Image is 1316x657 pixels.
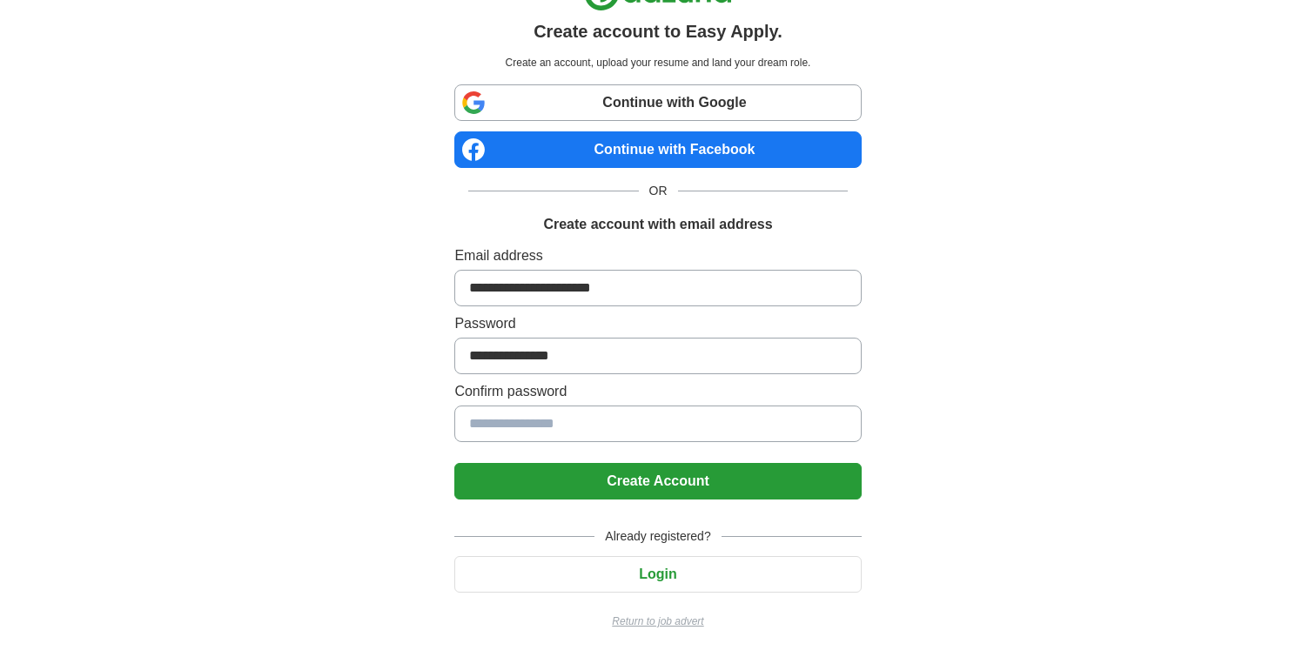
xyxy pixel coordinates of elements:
[458,55,857,70] p: Create an account, upload your resume and land your dream role.
[534,18,782,44] h1: Create account to Easy Apply.
[543,214,772,235] h1: Create account with email address
[454,613,861,629] a: Return to job advert
[454,566,861,581] a: Login
[594,527,721,546] span: Already registered?
[639,182,678,200] span: OR
[454,245,861,266] label: Email address
[454,84,861,121] a: Continue with Google
[454,313,861,334] label: Password
[454,556,861,593] button: Login
[454,381,861,402] label: Confirm password
[454,131,861,168] a: Continue with Facebook
[454,463,861,499] button: Create Account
